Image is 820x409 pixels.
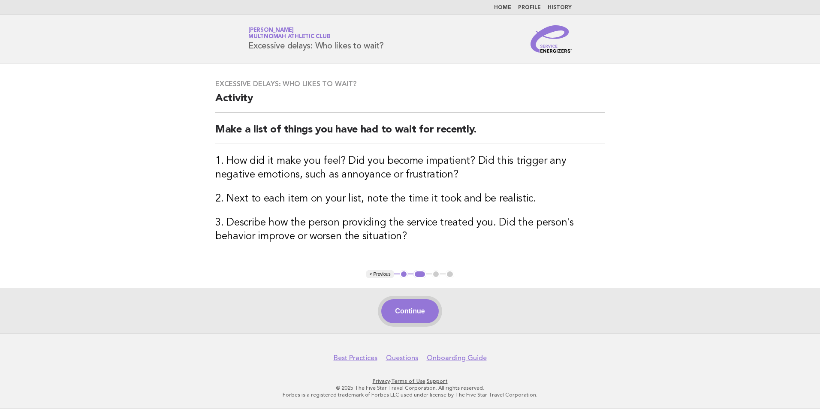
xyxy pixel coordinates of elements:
[215,154,605,182] h3: 1. How did it make you feel? Did you become impatient? Did this trigger any negative emotions, su...
[373,378,390,384] a: Privacy
[427,354,487,362] a: Onboarding Guide
[248,27,330,39] a: [PERSON_NAME]Multnomah Athletic Club
[248,28,384,50] h1: Excessive delays: Who likes to wait?
[148,378,672,385] p: · ·
[531,25,572,53] img: Service Energizers
[518,5,541,10] a: Profile
[400,270,408,279] button: 1
[386,354,418,362] a: Questions
[381,299,438,323] button: Continue
[334,354,377,362] a: Best Practices
[148,385,672,391] p: © 2025 The Five Star Travel Corporation. All rights reserved.
[215,92,605,113] h2: Activity
[215,80,605,88] h3: Excessive delays: Who likes to wait?
[148,391,672,398] p: Forbes is a registered trademark of Forbes LLC used under license by The Five Star Travel Corpora...
[391,378,425,384] a: Terms of Use
[427,378,448,384] a: Support
[494,5,511,10] a: Home
[366,270,394,279] button: < Previous
[215,192,605,206] h3: 2. Next to each item on your list, note the time it took and be realistic.
[548,5,572,10] a: History
[215,216,605,244] h3: 3. Describe how the person providing the service treated you. Did the person's behavior improve o...
[215,123,605,144] h2: Make a list of things you have had to wait for recently.
[413,270,426,279] button: 2
[248,34,330,40] span: Multnomah Athletic Club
